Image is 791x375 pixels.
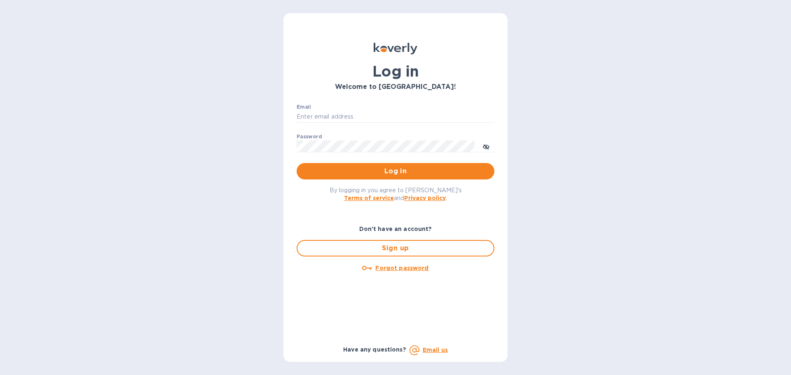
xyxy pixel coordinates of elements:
[375,265,428,271] u: Forgot password
[297,163,494,179] button: Log in
[343,346,406,353] b: Have any questions?
[297,240,494,256] button: Sign up
[297,134,322,139] label: Password
[330,187,462,201] span: By logging in you agree to [PERSON_NAME]'s and .
[304,243,487,253] span: Sign up
[404,195,446,201] a: Privacy policy
[297,111,494,123] input: Enter email address
[344,195,394,201] a: Terms of service
[423,347,448,353] a: Email us
[297,83,494,91] h3: Welcome to [GEOGRAPHIC_DATA]!
[297,63,494,80] h1: Log in
[359,226,432,232] b: Don't have an account?
[374,43,417,54] img: Koverly
[478,138,494,154] button: toggle password visibility
[297,105,311,109] label: Email
[303,166,488,176] span: Log in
